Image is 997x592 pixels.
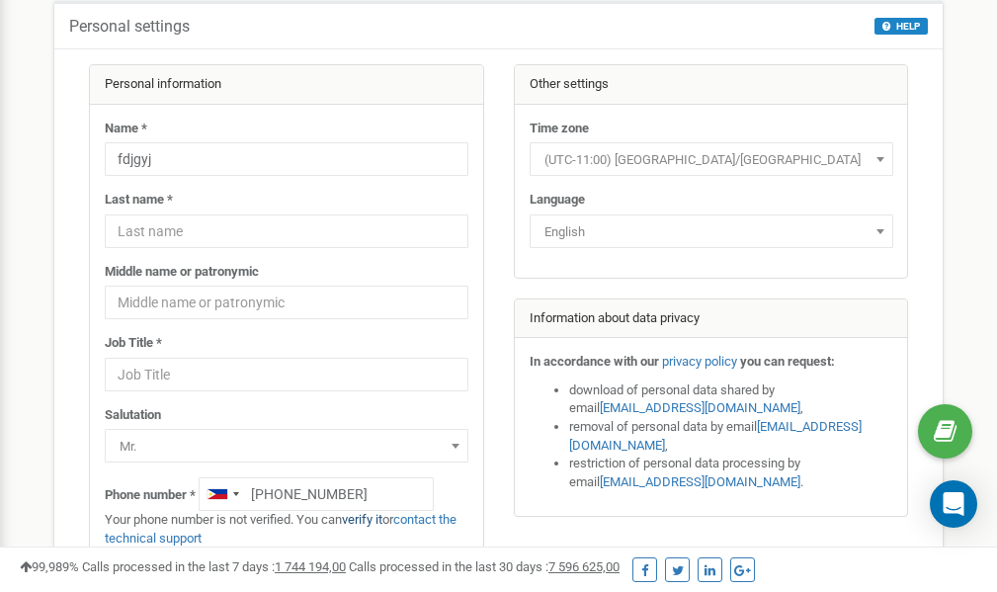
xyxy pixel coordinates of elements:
[112,433,461,461] span: Mr.
[515,65,908,105] div: Other settings
[105,334,162,353] label: Job Title *
[349,559,620,574] span: Calls processed in the last 30 days :
[600,474,800,489] a: [EMAIL_ADDRESS][DOMAIN_NAME]
[530,120,589,138] label: Time zone
[105,286,468,319] input: Middle name or patronymic
[69,18,190,36] h5: Personal settings
[105,406,161,425] label: Salutation
[515,299,908,339] div: Information about data privacy
[105,214,468,248] input: Last name
[530,354,659,369] strong: In accordance with our
[530,214,893,248] span: English
[105,512,457,546] a: contact the technical support
[569,455,893,491] li: restriction of personal data processing by email .
[569,381,893,418] li: download of personal data shared by email ,
[874,18,928,35] button: HELP
[105,120,147,138] label: Name *
[930,480,977,528] div: Open Intercom Messenger
[105,142,468,176] input: Name
[90,65,483,105] div: Personal information
[537,218,886,246] span: English
[200,478,245,510] div: Telephone country code
[530,191,585,210] label: Language
[275,559,346,574] u: 1 744 194,00
[105,429,468,463] span: Mr.
[600,400,800,415] a: [EMAIL_ADDRESS][DOMAIN_NAME]
[662,354,737,369] a: privacy policy
[569,418,893,455] li: removal of personal data by email ,
[20,559,79,574] span: 99,989%
[740,354,835,369] strong: you can request:
[199,477,434,511] input: +1-800-555-55-55
[105,263,259,282] label: Middle name or patronymic
[105,191,173,210] label: Last name *
[105,358,468,391] input: Job Title
[530,142,893,176] span: (UTC-11:00) Pacific/Midway
[548,559,620,574] u: 7 596 625,00
[537,146,886,174] span: (UTC-11:00) Pacific/Midway
[569,419,862,453] a: [EMAIL_ADDRESS][DOMAIN_NAME]
[342,512,382,527] a: verify it
[105,486,196,505] label: Phone number *
[105,511,468,548] p: Your phone number is not verified. You can or
[82,559,346,574] span: Calls processed in the last 7 days :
